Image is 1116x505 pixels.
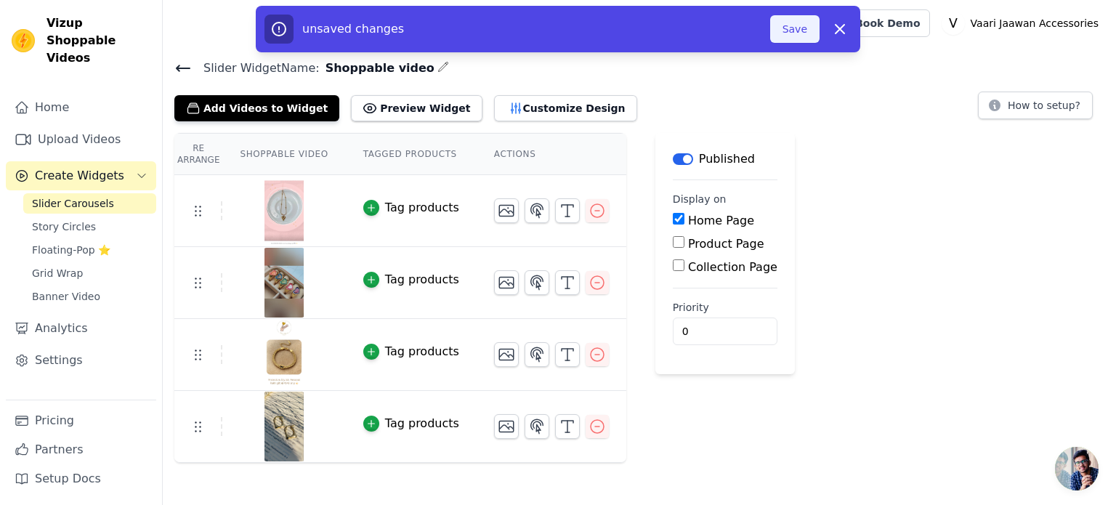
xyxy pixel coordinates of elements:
[673,300,777,315] label: Priority
[477,134,626,175] th: Actions
[6,435,156,464] a: Partners
[673,192,727,206] legend: Display on
[494,198,519,223] button: Change Thumbnail
[385,415,459,432] div: Tag products
[1055,447,1099,490] div: Open chat
[437,58,449,78] div: Edit Name
[23,240,156,260] a: Floating-Pop ⭐
[351,95,482,121] button: Preview Widget
[363,415,459,432] button: Tag products
[494,414,519,439] button: Change Thumbnail
[32,243,110,257] span: Floating-Pop ⭐
[494,95,637,121] button: Customize Design
[32,196,114,211] span: Slider Carousels
[363,343,459,360] button: Tag products
[688,260,777,274] label: Collection Page
[385,343,459,360] div: Tag products
[264,392,304,461] img: reel-preview-1d11bt-dw.myshopify.com-3720669767050359606_74040450477.jpeg
[302,22,404,36] span: unsaved changes
[264,176,304,246] img: vizup-images-a030.jpg
[6,406,156,435] a: Pricing
[32,266,83,280] span: Grid Wrap
[494,270,519,295] button: Change Thumbnail
[23,263,156,283] a: Grid Wrap
[688,214,754,227] label: Home Page
[688,237,764,251] label: Product Page
[264,320,304,389] img: reel-preview-1d11bt-dw.myshopify.com-3686124090643111200_74040450477.jpeg
[494,342,519,367] button: Change Thumbnail
[23,217,156,237] a: Story Circles
[385,271,459,288] div: Tag products
[978,92,1093,119] button: How to setup?
[346,134,477,175] th: Tagged Products
[174,134,222,175] th: Re Arrange
[192,60,320,77] span: Slider Widget Name:
[6,464,156,493] a: Setup Docs
[6,125,156,154] a: Upload Videos
[32,289,100,304] span: Banner Video
[363,271,459,288] button: Tag products
[32,219,96,234] span: Story Circles
[23,193,156,214] a: Slider Carousels
[6,161,156,190] button: Create Widgets
[264,248,304,318] img: vizup-images-2f11.jpg
[385,199,459,217] div: Tag products
[770,15,820,43] button: Save
[6,346,156,375] a: Settings
[23,286,156,307] a: Banner Video
[363,199,459,217] button: Tag products
[222,134,345,175] th: Shoppable Video
[6,93,156,122] a: Home
[174,95,339,121] button: Add Videos to Widget
[320,60,434,77] span: Shoppable video
[35,167,124,185] span: Create Widgets
[6,314,156,343] a: Analytics
[699,150,755,168] p: Published
[978,102,1093,116] a: How to setup?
